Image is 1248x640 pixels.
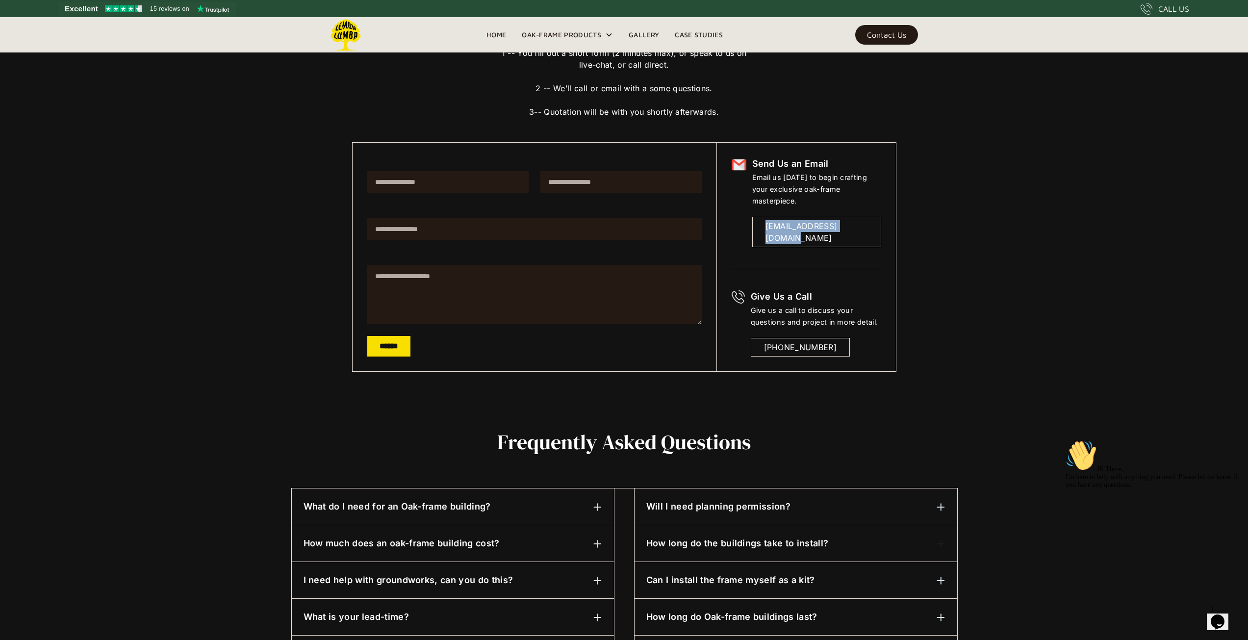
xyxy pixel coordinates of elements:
[855,25,918,45] a: Contact Us
[540,157,702,165] label: E-mail
[646,611,817,623] h6: How long do Oak-frame buildings last?
[4,4,180,53] div: 👋Hi There,I'm here to help with anything you need. Please let me know if you have any questions.
[765,220,868,244] div: [EMAIL_ADDRESS][DOMAIN_NAME]
[667,27,731,42] a: Case Studies
[514,17,621,52] div: Oak-Frame Products
[4,4,35,35] img: :wave:
[1141,3,1189,15] a: CALL US
[479,27,514,42] a: Home
[4,29,176,52] span: Hi There, I'm here to help with anything you need. Please let me know if you have any questions.
[367,157,702,357] form: Email Form
[621,27,667,42] a: Gallery
[646,500,790,513] h6: Will I need planning permission?
[752,217,881,247] a: [EMAIL_ADDRESS][DOMAIN_NAME]
[150,3,189,15] span: 15 reviews on
[59,2,236,16] a: See Lemon Lumba reviews on Trustpilot
[304,611,409,623] h6: What is your lead-time?
[105,5,142,12] img: Trustpilot 4.5 stars
[764,341,837,353] div: [PHONE_NUMBER]
[751,290,881,303] h6: Give Us a Call
[867,31,906,38] div: Contact Us
[304,500,491,513] h6: What do I need for an Oak-frame building?
[304,537,500,550] h6: How much does an oak-frame building cost?
[367,252,702,259] label: How can we help you ?
[498,35,751,118] div: 1 -- You fill out a short form (2 minutes max), or speak to us on live-chat, or call direct. 2 --...
[304,574,513,587] h6: I need help with groundworks, can you do this?
[522,29,601,41] div: Oak-Frame Products
[646,537,828,550] h6: How long do the buildings take to install?
[751,338,850,357] a: [PHONE_NUMBER]
[1062,436,1238,596] iframe: chat widget
[646,574,815,587] h6: Can I install the frame myself as a kit?
[752,172,881,207] div: Email us [DATE] to begin crafting your exclusive oak-frame masterpiece.
[197,5,229,13] img: Trustpilot logo
[367,205,702,212] label: Phone number
[751,305,881,328] div: Give us a call to discuss your questions and project in more detail.
[1158,3,1189,15] div: CALL US
[65,3,98,15] span: Excellent
[1207,601,1238,630] iframe: chat widget
[291,431,958,453] h2: Frequently asked questions
[752,157,881,170] h6: Send Us an Email
[367,157,529,165] label: Name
